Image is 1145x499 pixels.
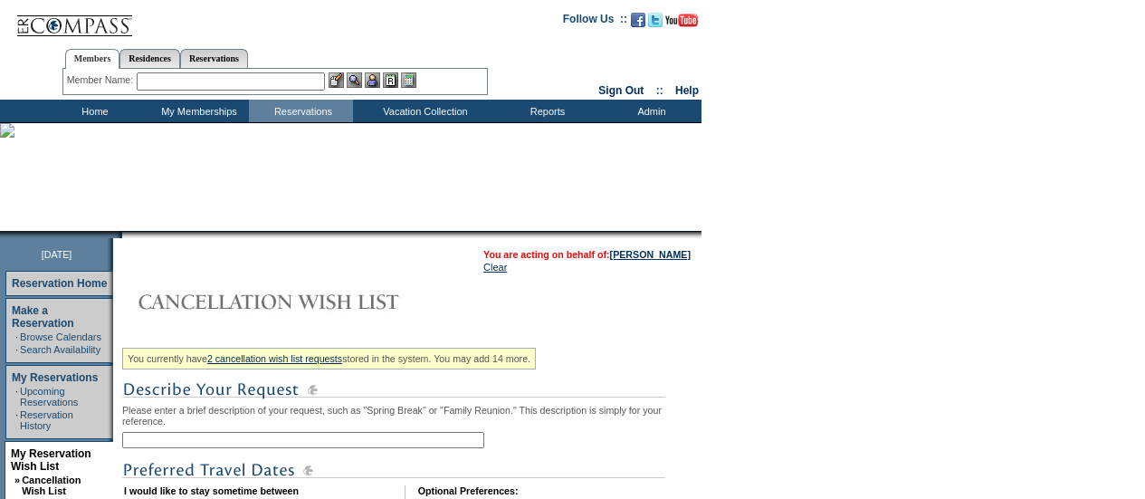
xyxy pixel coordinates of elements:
[65,49,120,69] a: Members
[14,475,20,485] b: »
[648,13,663,27] img: Follow us on Twitter
[11,447,91,473] a: My Reservation Wish List
[15,331,18,342] td: ·
[41,100,145,122] td: Home
[383,72,398,88] img: Reservations
[665,14,698,27] img: Subscribe to our YouTube Channel
[20,409,73,431] a: Reservation History
[119,49,180,68] a: Residences
[249,100,353,122] td: Reservations
[15,409,18,431] td: ·
[365,72,380,88] img: Impersonate
[67,72,137,88] div: Member Name:
[329,72,344,88] img: b_edit.gif
[116,231,122,238] img: promoShadowLeftCorner.gif
[483,262,507,273] a: Clear
[483,249,691,260] span: You are acting on behalf of:
[347,72,362,88] img: View
[665,18,698,29] a: Subscribe to our YouTube Channel
[631,13,645,27] img: Become our fan on Facebook
[20,386,78,408] a: Upcoming Reservations
[15,386,18,408] td: ·
[12,304,74,330] a: Make a Reservation
[12,371,98,384] a: My Reservations
[656,84,663,97] span: ::
[401,72,416,88] img: b_calculator.gif
[648,18,663,29] a: Follow us on Twitter
[207,353,342,364] a: 2 cancellation wish list requests
[631,18,645,29] a: Become our fan on Facebook
[22,475,81,496] a: Cancellation Wish List
[12,277,107,290] a: Reservation Home
[42,249,72,260] span: [DATE]
[20,331,101,342] a: Browse Calendars
[122,283,484,320] img: Cancellation Wish List
[493,100,597,122] td: Reports
[15,344,18,355] td: ·
[563,11,627,33] td: Follow Us ::
[610,249,691,260] a: [PERSON_NAME]
[675,84,699,97] a: Help
[122,231,124,238] img: blank.gif
[124,485,299,496] b: I would like to stay sometime between
[418,485,519,496] b: Optional Preferences:
[20,344,100,355] a: Search Availability
[122,348,536,369] div: You currently have stored in the system. You may add 14 more.
[353,100,493,122] td: Vacation Collection
[180,49,248,68] a: Reservations
[598,84,644,97] a: Sign Out
[145,100,249,122] td: My Memberships
[597,100,701,122] td: Admin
